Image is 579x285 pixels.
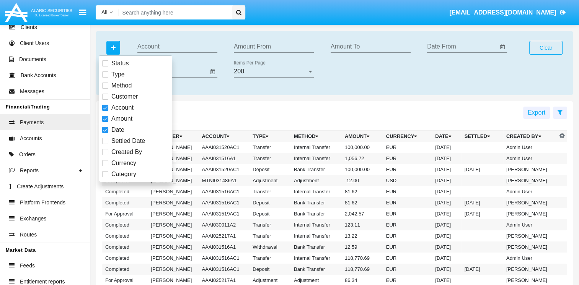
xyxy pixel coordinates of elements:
td: Admin User [503,153,558,164]
span: [EMAIL_ADDRESS][DOMAIN_NAME] [449,9,556,16]
td: [PERSON_NAME] [148,230,199,241]
td: [DATE] [432,230,461,241]
td: [PERSON_NAME] [148,186,199,197]
td: [PERSON_NAME] [148,153,199,164]
td: Admin User [503,219,558,230]
td: EUR [383,197,432,208]
a: All [96,8,119,16]
td: 2,042.57 [342,208,383,219]
a: [EMAIL_ADDRESS][DOMAIN_NAME] [446,2,569,23]
td: [DATE] [432,175,461,186]
td: Internal Transfer [291,253,342,264]
td: [PERSON_NAME] [503,241,558,253]
td: Transfer [250,219,291,230]
td: [PERSON_NAME] [148,241,199,253]
td: Deposit [250,164,291,175]
td: Completed [102,241,148,253]
th: Created By [503,131,558,142]
td: [DATE] [461,164,503,175]
td: Transfer [250,230,291,241]
td: Transfer [250,253,291,264]
td: Completed [102,186,148,197]
td: Bank Transfer [291,264,342,275]
td: Completed [102,230,148,241]
button: Open calendar [498,42,507,52]
td: Internal Transfer [291,186,342,197]
span: Client Users [20,39,49,47]
span: Export [528,109,545,116]
td: EUR [383,142,432,153]
span: Exchanges [20,215,46,223]
td: [DATE] [432,219,461,230]
span: Platform Frontends [20,199,65,207]
span: Feeds [20,262,35,270]
td: [DATE] [432,164,461,175]
span: All [101,9,108,15]
span: Orders [19,151,36,159]
td: 1,056.72 [342,153,383,164]
td: [PERSON_NAME] [148,253,199,264]
td: EUR [383,264,432,275]
th: Account [199,131,250,142]
td: EUR [383,164,432,175]
td: [DATE] [461,208,503,219]
span: Account [111,103,134,112]
td: Completed [102,219,148,230]
td: EUR [383,219,432,230]
td: 81.62 [342,186,383,197]
span: Settled Date [111,136,145,146]
td: [DATE] [432,264,461,275]
td: Transfer [250,186,291,197]
td: [PERSON_NAME] [148,175,199,186]
button: Export [523,107,550,119]
td: Completed [102,197,148,208]
td: Internal Transfer [291,153,342,164]
th: Customer [148,131,199,142]
td: [PERSON_NAME] [148,142,199,153]
td: 13.22 [342,230,383,241]
span: Bank Accounts [21,71,56,79]
td: Adjustment [291,175,342,186]
td: For Approval [102,208,148,219]
th: Date [432,131,461,142]
td: [DATE] [461,264,503,275]
input: Search [119,5,230,19]
td: Bank Transfer [291,164,342,175]
td: -12.00 [342,175,383,186]
td: Bank Transfer [291,241,342,253]
td: Admin User [503,186,558,197]
td: 81.62 [342,197,383,208]
td: AAAI031516AC1 [199,264,250,275]
td: [PERSON_NAME] [503,197,558,208]
th: Amount [342,131,383,142]
td: [DATE] [432,153,461,164]
td: AAAI030011A2 [199,219,250,230]
td: AAAI031519AC1 [199,208,250,219]
td: Deposit [250,208,291,219]
td: [DATE] [432,197,461,208]
td: [DATE] [432,241,461,253]
span: Type [111,70,125,79]
td: Withdrawal [250,241,291,253]
td: Deposit [250,197,291,208]
td: EUR [383,153,432,164]
td: EUR [383,208,432,219]
td: 123.11 [342,219,383,230]
span: 200 [234,68,244,74]
th: Settled [461,131,503,142]
th: Type [250,131,291,142]
td: [PERSON_NAME] [503,164,558,175]
td: [DATE] [432,142,461,153]
span: Accounts [20,134,42,142]
span: Category [111,170,136,179]
td: [DATE] [461,197,503,208]
td: Transfer [250,142,291,153]
span: Method [111,81,132,90]
td: [PERSON_NAME] [503,208,558,219]
span: Date [111,125,124,134]
td: 118,770.69 [342,264,383,275]
span: Create Adjustments [17,183,64,191]
span: Status [111,59,129,68]
td: [DATE] [432,253,461,264]
td: AAAI031520AC1 [199,142,250,153]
